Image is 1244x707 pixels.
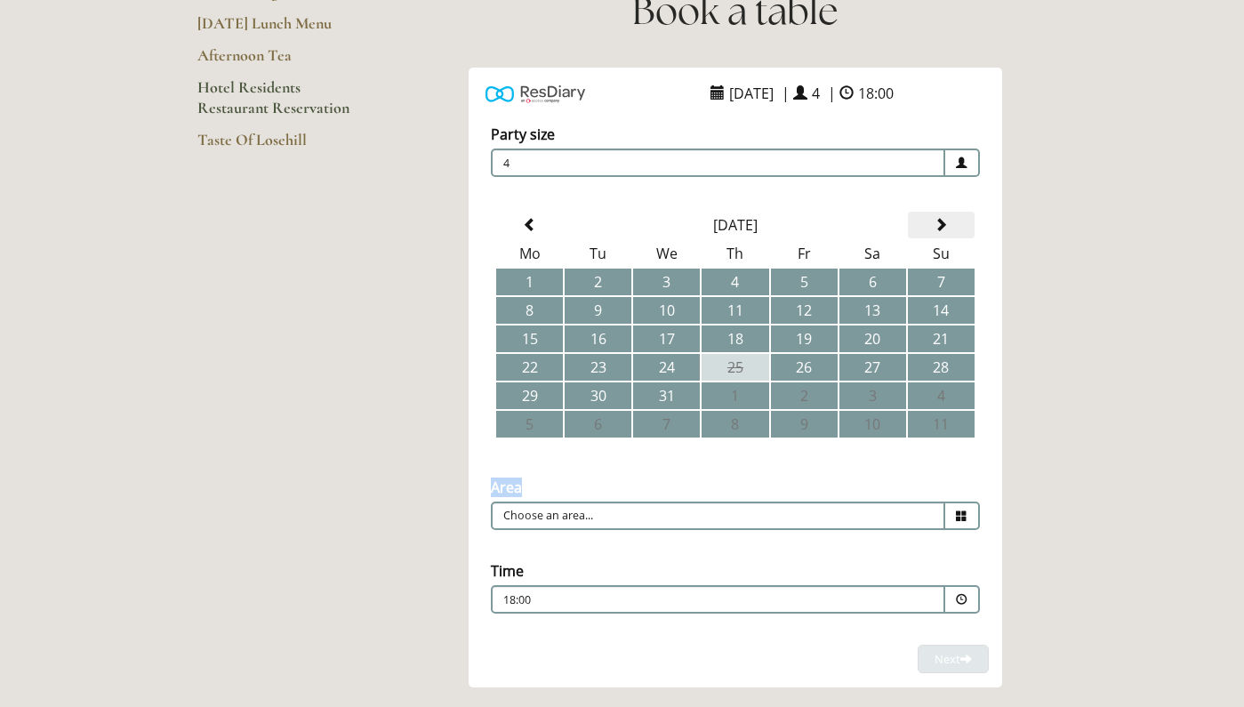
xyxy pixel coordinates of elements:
td: 1 [702,382,768,409]
span: 4 [491,149,945,177]
td: 4 [702,269,768,295]
label: Party size [491,125,555,144]
td: 15 [496,325,563,352]
img: Powered by ResDiary [486,81,585,107]
span: | [782,84,790,103]
td: 2 [771,382,838,409]
th: Select Month [565,212,906,238]
td: 3 [839,382,906,409]
td: 11 [702,297,768,324]
td: 26 [771,354,838,381]
p: 18:00 [503,592,825,608]
td: 13 [839,297,906,324]
th: Fr [771,240,838,267]
td: 10 [633,297,700,324]
span: | [828,84,836,103]
td: 27 [839,354,906,381]
span: Next [935,651,972,667]
td: 30 [565,382,631,409]
td: 23 [565,354,631,381]
td: 21 [908,325,975,352]
td: 31 [633,382,700,409]
td: 18 [702,325,768,352]
td: 8 [496,297,563,324]
a: Hotel Residents Restaurant Reservation [197,77,367,130]
td: 5 [496,411,563,438]
a: [DATE] Lunch Menu [197,13,367,45]
th: We [633,240,700,267]
td: 7 [633,411,700,438]
td: 22 [496,354,563,381]
th: Sa [839,240,906,267]
td: 5 [771,269,838,295]
span: Next Month [934,218,948,232]
td: 29 [496,382,563,409]
td: 16 [565,325,631,352]
th: Th [702,240,768,267]
th: Mo [496,240,563,267]
label: Area [491,478,522,497]
td: 6 [839,269,906,295]
span: 4 [807,79,824,108]
td: 3 [633,269,700,295]
td: 19 [771,325,838,352]
th: Su [908,240,975,267]
td: 14 [908,297,975,324]
label: Time [491,561,524,581]
td: 28 [908,354,975,381]
td: 2 [565,269,631,295]
td: 12 [771,297,838,324]
td: 6 [565,411,631,438]
td: 9 [565,297,631,324]
td: 7 [908,269,975,295]
th: Tu [565,240,631,267]
td: 11 [908,411,975,438]
span: 18:00 [854,79,898,108]
button: Next [918,645,989,674]
td: 25 [702,354,768,381]
td: 17 [633,325,700,352]
a: Afternoon Tea [197,45,367,77]
td: 1 [496,269,563,295]
td: 4 [908,382,975,409]
td: 9 [771,411,838,438]
td: 8 [702,411,768,438]
a: Taste Of Losehill [197,130,367,162]
td: 24 [633,354,700,381]
span: [DATE] [725,79,778,108]
td: 20 [839,325,906,352]
span: Previous Month [523,218,537,232]
td: 10 [839,411,906,438]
